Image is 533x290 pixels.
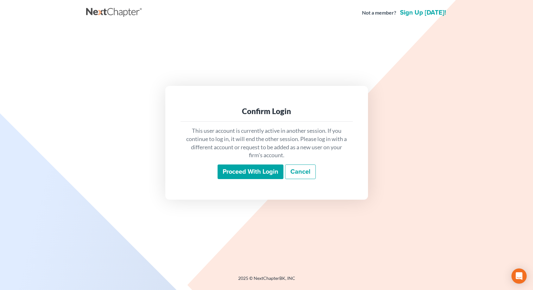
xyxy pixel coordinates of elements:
[285,164,316,179] a: Cancel
[511,268,527,284] div: Open Intercom Messenger
[186,127,348,159] p: This user account is currently active in another session. If you continue to log in, it will end ...
[218,164,283,179] input: Proceed with login
[186,106,348,116] div: Confirm Login
[362,9,396,16] strong: Not a member?
[399,10,447,16] a: Sign up [DATE]!
[86,275,447,287] div: 2025 © NextChapterBK, INC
